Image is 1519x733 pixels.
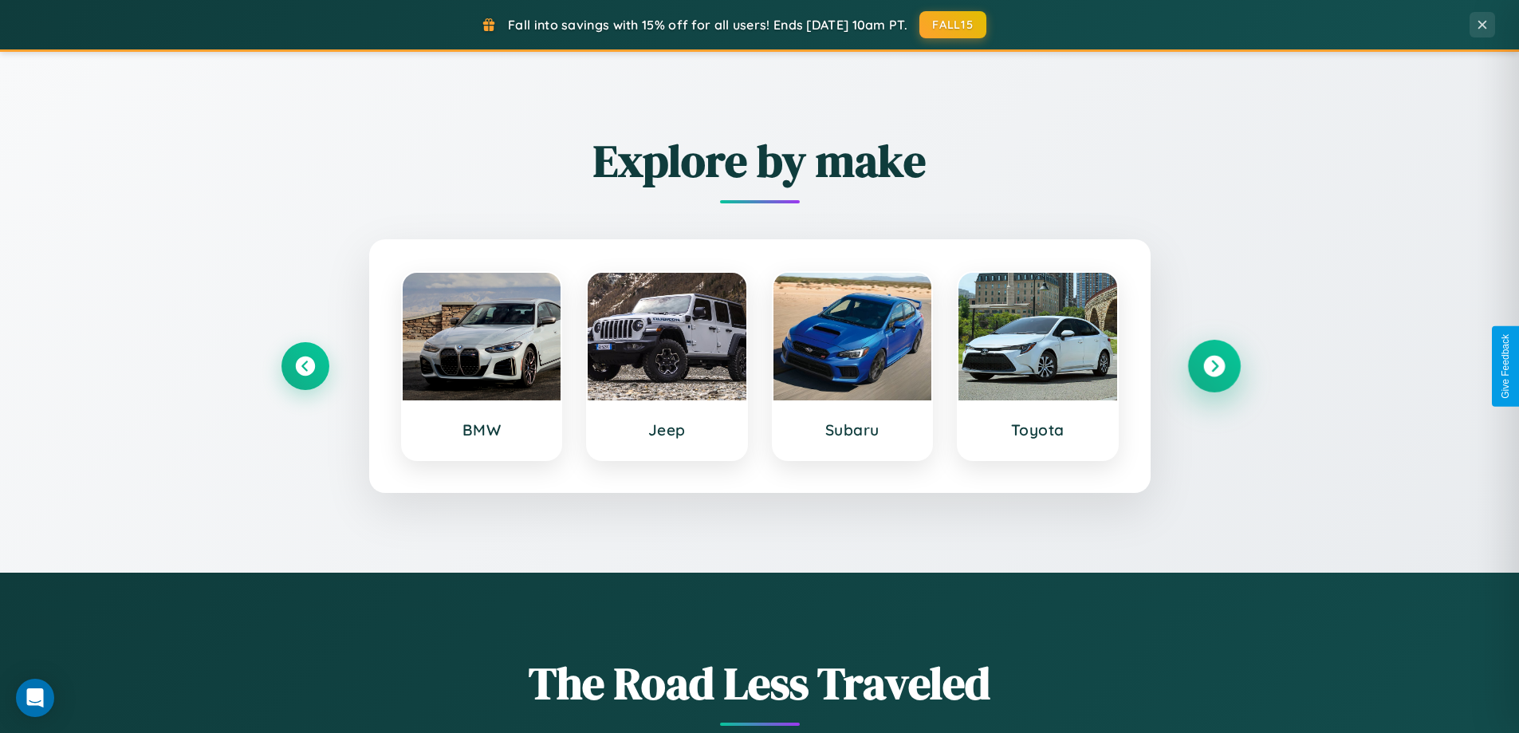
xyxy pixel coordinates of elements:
div: Open Intercom Messenger [16,679,54,717]
h2: Explore by make [281,130,1238,191]
h3: Toyota [974,420,1101,439]
h3: BMW [419,420,545,439]
div: Give Feedback [1500,334,1511,399]
h3: Subaru [789,420,916,439]
button: FALL15 [919,11,986,38]
h3: Jeep [604,420,730,439]
h1: The Road Less Traveled [281,652,1238,714]
span: Fall into savings with 15% off for all users! Ends [DATE] 10am PT. [508,17,907,33]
